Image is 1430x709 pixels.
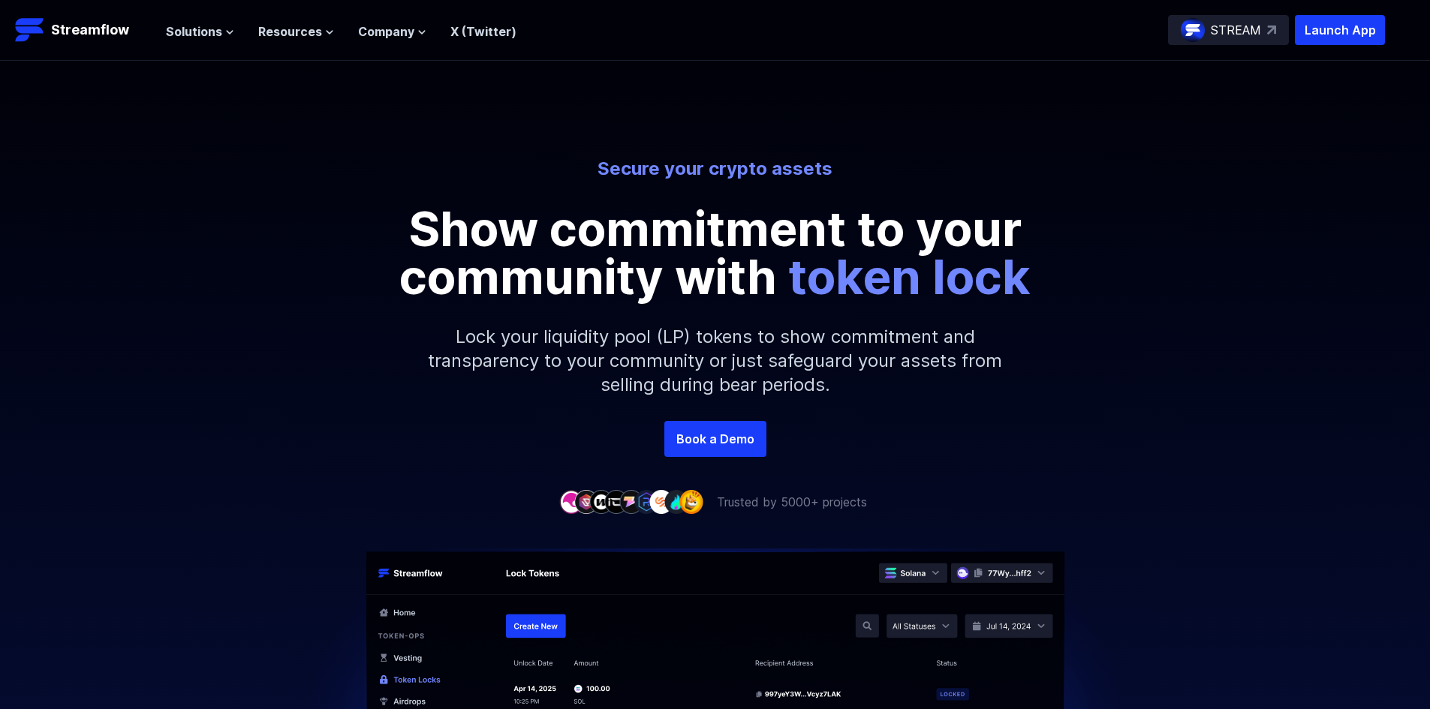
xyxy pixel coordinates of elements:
p: STREAM [1211,21,1261,39]
span: Resources [258,23,322,41]
a: Streamflow [15,15,151,45]
img: company-1 [559,490,583,513]
img: company-4 [604,490,628,513]
button: Company [358,23,426,41]
img: company-2 [574,490,598,513]
button: Launch App [1295,15,1385,45]
p: Trusted by 5000+ projects [717,493,867,511]
img: company-5 [619,490,643,513]
p: Lock your liquidity pool (LP) tokens to show commitment and transparency to your community or jus... [393,301,1038,421]
img: company-9 [679,490,703,513]
a: STREAM [1168,15,1289,45]
span: Solutions [166,23,222,41]
span: Company [358,23,414,41]
img: company-3 [589,490,613,513]
button: Solutions [166,23,234,41]
img: streamflow-logo-circle.png [1181,18,1205,42]
img: company-7 [649,490,673,513]
img: top-right-arrow.svg [1267,26,1276,35]
p: Streamflow [51,20,129,41]
img: Streamflow Logo [15,15,45,45]
p: Show commitment to your community with [378,205,1053,301]
p: Secure your crypto assets [300,157,1131,181]
img: company-6 [634,490,658,513]
a: X (Twitter) [450,24,516,39]
a: Book a Demo [664,421,766,457]
span: token lock [788,248,1031,305]
img: company-8 [664,490,688,513]
button: Resources [258,23,334,41]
